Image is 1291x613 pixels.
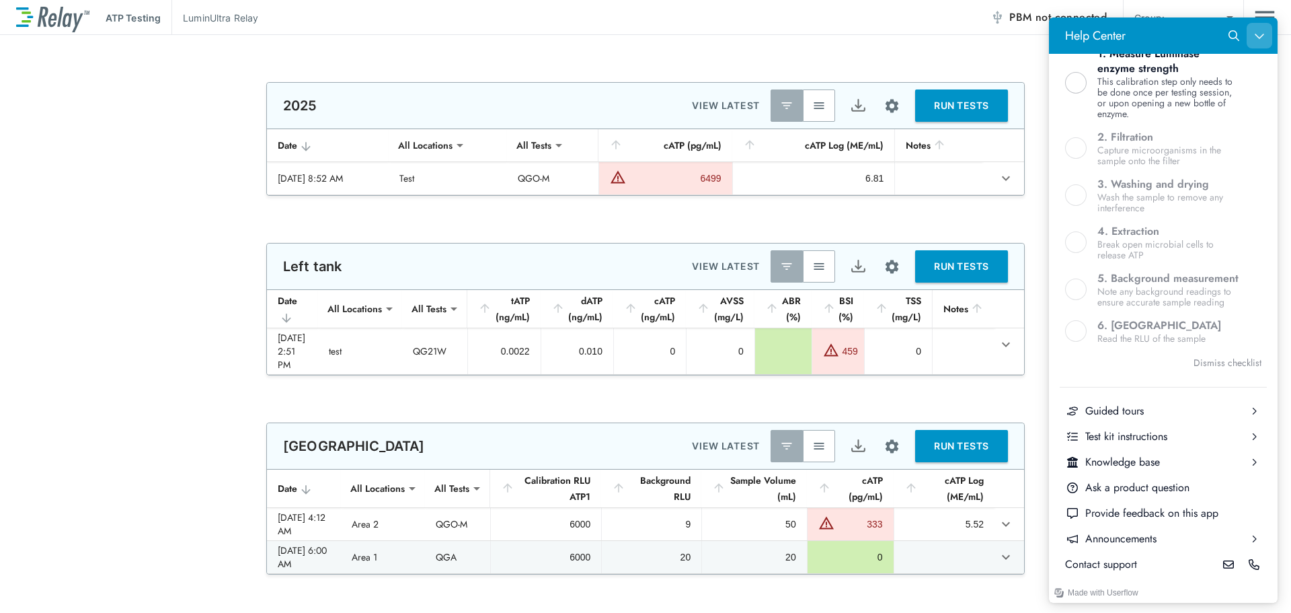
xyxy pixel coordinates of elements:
[402,295,456,322] div: All Tests
[613,550,691,564] div: 20
[502,517,591,531] div: 6000
[425,541,490,573] td: QGA
[283,438,425,454] p: [GEOGRAPHIC_DATA]
[425,508,490,540] td: QGO-M
[625,345,675,358] div: 0
[501,472,591,505] div: Calibration RLU ATP1
[267,470,1024,574] table: sticky table
[812,260,826,273] img: View All
[697,345,744,358] div: 0
[1049,17,1278,603] iframe: Resource center
[1035,9,1107,25] span: not connected
[875,345,921,358] div: 0
[780,439,793,453] img: Latest
[915,89,1008,122] button: RUN TESTS
[874,88,910,124] button: Site setup
[389,132,462,159] div: All Locations
[884,258,900,275] img: Settings Icon
[943,301,984,317] div: Notes
[278,544,330,571] div: [DATE] 6:00 AM
[884,438,900,455] img: Settings Icon
[267,290,1024,375] table: sticky table
[552,345,602,358] div: 0.010
[692,98,760,114] p: VIEW LATEST
[1134,11,1165,25] p: Group:
[743,137,884,153] div: cATP Log (ME/mL)
[341,475,414,502] div: All Locations
[842,430,874,462] button: Export
[278,511,330,538] div: [DATE] 4:12 AM
[904,472,984,505] div: cATP Log (ME/mL)
[613,517,691,531] div: 9
[906,137,972,153] div: Notes
[843,345,858,358] div: 459
[850,258,867,275] img: Export Icon
[267,129,389,162] th: Date
[612,472,691,505] div: Background RLU
[874,429,910,464] button: Site setup
[994,513,1017,536] button: expand row
[629,172,721,185] div: 6499
[624,293,675,325] div: cATP (ng/mL)
[823,342,839,358] img: Warning
[842,250,874,283] button: Export
[479,345,529,358] div: 0.0022
[341,541,425,573] td: Area 1
[318,328,402,374] td: test
[507,132,561,159] div: All Tests
[994,546,1017,569] button: expand row
[905,517,984,531] div: 5.52
[818,472,883,505] div: cATP (pg/mL)
[341,508,425,540] td: Area 2
[818,515,834,531] img: Warning
[780,260,793,273] img: Latest
[267,470,341,508] th: Date
[610,169,626,185] img: Warning
[915,430,1008,462] button: RUN TESTS
[744,172,884,185] div: 6.81
[283,98,317,114] p: 2025
[875,293,921,325] div: TSS (mg/L)
[713,517,796,531] div: 50
[267,290,318,328] th: Date
[842,89,874,122] button: Export
[915,250,1008,283] button: RUN TESTS
[692,438,760,454] p: VIEW LATEST
[507,162,598,194] td: QGO-M
[402,328,467,374] td: QG21W
[551,293,602,325] div: dATP (ng/mL)
[502,550,591,564] div: 6000
[478,293,529,325] div: tATP (ng/mL)
[16,3,89,32] img: LuminUltra Relay
[389,162,507,194] td: Test
[765,293,801,325] div: ABR (%)
[712,472,796,505] div: Sample Volume (mL)
[1255,5,1275,30] button: Main menu
[818,550,883,564] div: 0
[780,99,793,112] img: Latest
